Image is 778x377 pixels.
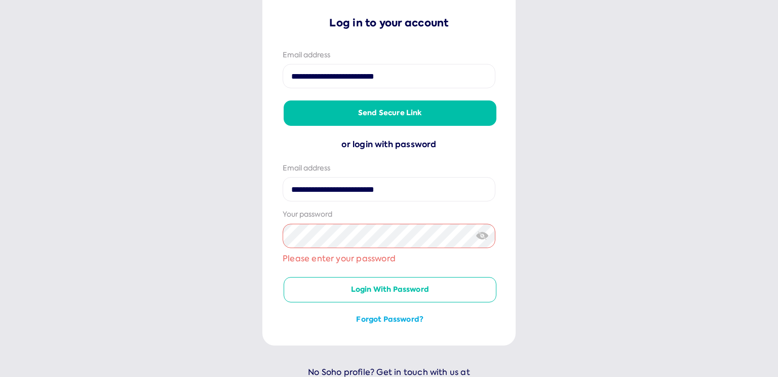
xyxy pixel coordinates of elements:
div: Email address [283,50,495,60]
div: Email address [283,163,495,174]
p: Log in to your account [283,16,495,30]
button: Login with password [284,277,496,302]
div: or login with password [283,138,495,151]
img: eye-crossed.svg [476,230,489,241]
button: Send secure link [284,100,496,126]
div: Your password [283,210,495,220]
span: Please enter your password [283,252,495,265]
button: Forgot password? [284,315,496,325]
